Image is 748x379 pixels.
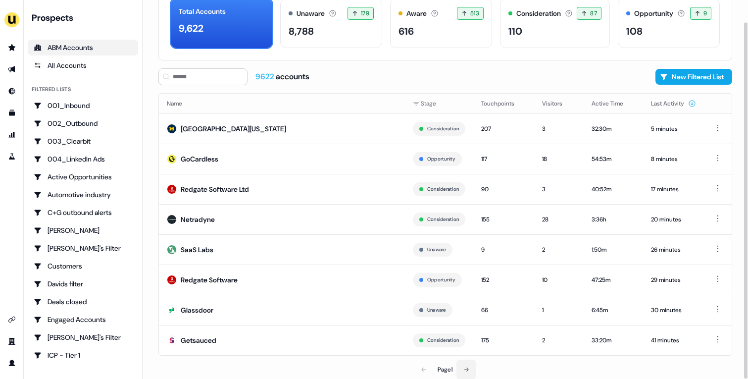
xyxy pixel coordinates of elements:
[34,118,132,128] div: 002_Outbound
[179,21,203,36] div: 9,622
[406,8,427,19] div: Aware
[542,275,576,285] div: 10
[590,8,597,18] span: 87
[34,297,132,307] div: Deals closed
[361,8,369,18] span: 179
[542,335,576,345] div: 2
[4,127,20,143] a: Go to attribution
[651,215,696,224] div: 20 minutes
[470,8,479,18] span: 513
[4,105,20,121] a: Go to templates
[28,258,138,274] a: Go to Customers
[34,279,132,289] div: Davids filter
[297,8,325,19] div: Unaware
[427,155,455,163] button: Opportunity
[28,133,138,149] a: Go to 003_Clearbit
[481,245,526,255] div: 9
[427,245,446,254] button: Unaware
[28,98,138,113] a: Go to 001_Inbound
[28,312,138,327] a: Go to Engaged Accounts
[427,215,459,224] button: Consideration
[592,275,635,285] div: 47:25m
[34,350,132,360] div: ICP - Tier 1
[34,332,132,342] div: [PERSON_NAME]'s Filter
[542,124,576,134] div: 3
[28,40,138,55] a: ABM Accounts
[592,215,635,224] div: 3:36h
[399,24,414,39] div: 616
[34,225,132,235] div: [PERSON_NAME]
[542,184,576,194] div: 3
[592,245,635,255] div: 1:50m
[34,43,132,53] div: ABM Accounts
[592,154,635,164] div: 54:53m
[592,124,635,134] div: 32:30m
[651,154,696,164] div: 8 minutes
[181,184,249,194] div: Redgate Software Ltd
[655,69,732,85] button: New Filtered List
[34,261,132,271] div: Customers
[626,24,643,39] div: 108
[542,305,576,315] div: 1
[255,71,309,82] div: accounts
[634,8,673,19] div: Opportunity
[34,101,132,110] div: 001_Inbound
[592,184,635,194] div: 40:52m
[34,243,132,253] div: [PERSON_NAME]'s Filter
[179,6,226,17] div: Total Accounts
[32,12,138,24] div: Prospects
[28,276,138,292] a: Go to Davids filter
[34,60,132,70] div: All Accounts
[592,305,635,315] div: 6:45m
[542,245,576,255] div: 2
[4,83,20,99] a: Go to Inbound
[289,24,314,39] div: 8,788
[4,61,20,77] a: Go to outbound experience
[427,124,459,133] button: Consideration
[651,305,696,315] div: 30 minutes
[34,136,132,146] div: 003_Clearbit
[4,40,20,55] a: Go to prospects
[651,95,696,112] button: Last Activity
[651,184,696,194] div: 17 minutes
[34,315,132,325] div: Engaged Accounts
[28,169,138,185] a: Go to Active Opportunities
[427,306,446,315] button: Unaware
[34,208,132,217] div: C+G outbound alerts
[4,149,20,164] a: Go to experiments
[255,71,276,82] span: 9622
[413,99,465,108] div: Stage
[28,115,138,131] a: Go to 002_Outbound
[181,154,218,164] div: GoCardless
[592,95,635,112] button: Active Time
[508,24,522,39] div: 110
[481,305,526,315] div: 66
[34,190,132,200] div: Automotive industry
[542,154,576,164] div: 18
[32,85,71,94] div: Filtered lists
[28,347,138,363] a: Go to ICP - Tier 1
[181,305,213,315] div: Glassdoor
[651,335,696,345] div: 41 minutes
[427,336,459,345] button: Consideration
[181,124,286,134] div: [GEOGRAPHIC_DATA][US_STATE]
[4,355,20,371] a: Go to profile
[481,335,526,345] div: 175
[542,95,574,112] button: Visitors
[159,94,405,113] th: Name
[181,245,213,255] div: SaaS Labs
[28,222,138,238] a: Go to Charlotte Stone
[703,8,707,18] span: 9
[481,154,526,164] div: 117
[181,335,216,345] div: Getsauced
[181,215,215,224] div: Netradyne
[34,172,132,182] div: Active Opportunities
[481,124,526,134] div: 207
[542,215,576,224] div: 28
[28,294,138,310] a: Go to Deals closed
[4,312,20,327] a: Go to integrations
[28,57,138,73] a: All accounts
[34,154,132,164] div: 004_LinkedIn Ads
[28,151,138,167] a: Go to 004_LinkedIn Ads
[28,205,138,220] a: Go to C+G outbound alerts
